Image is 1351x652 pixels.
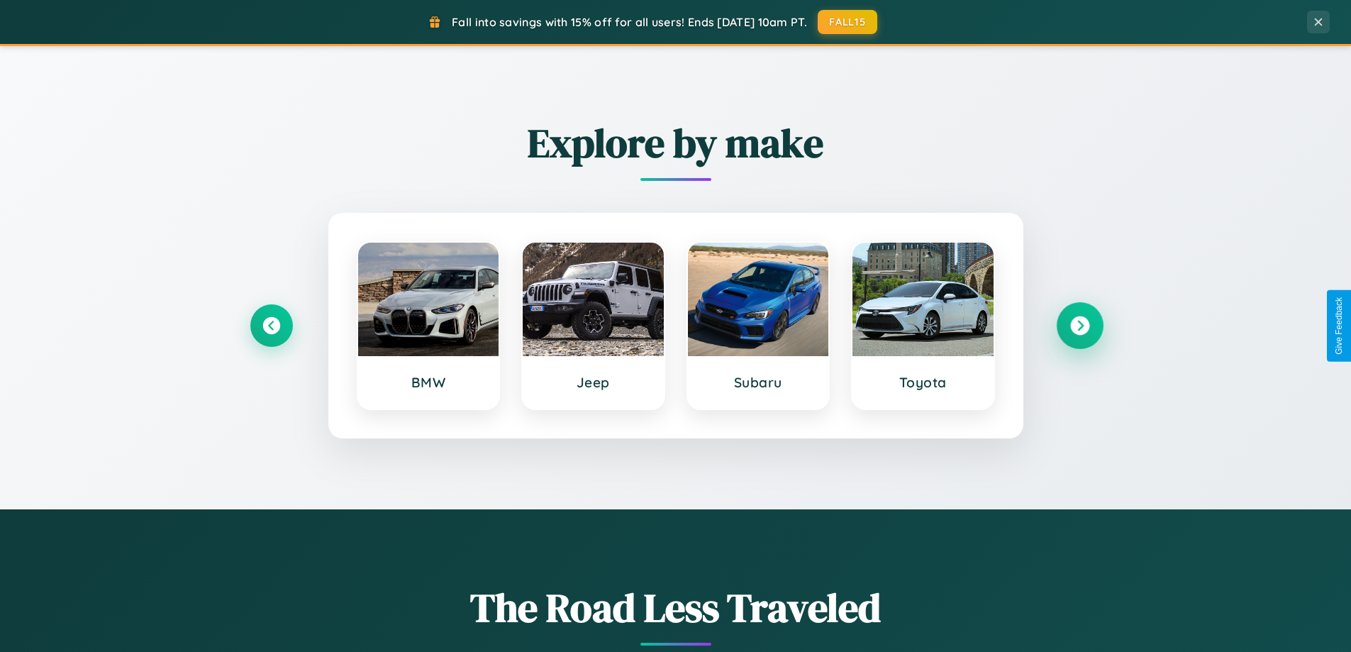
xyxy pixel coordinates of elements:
[867,374,979,391] h3: Toyota
[818,10,877,34] button: FALL15
[1334,297,1344,355] div: Give Feedback
[537,374,650,391] h3: Jeep
[250,580,1101,635] h1: The Road Less Traveled
[250,116,1101,170] h2: Explore by make
[702,374,815,391] h3: Subaru
[372,374,485,391] h3: BMW
[452,15,807,29] span: Fall into savings with 15% off for all users! Ends [DATE] 10am PT.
